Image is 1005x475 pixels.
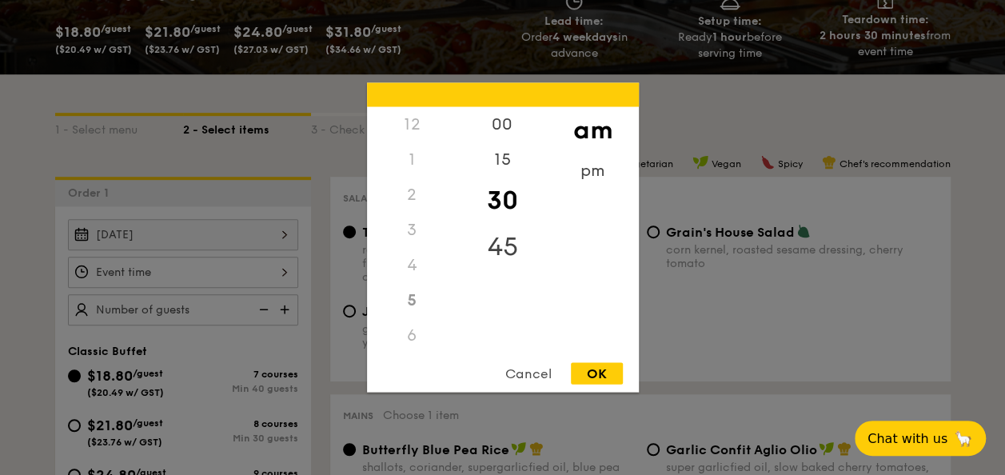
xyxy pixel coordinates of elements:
div: 30 [457,178,548,224]
div: 2 [367,178,457,213]
div: 00 [457,107,548,142]
div: 1 [367,142,457,178]
div: 5 [367,283,457,318]
div: 15 [457,142,548,178]
button: Chat with us🦙 [855,421,986,456]
span: 🦙 [954,429,973,448]
div: 12 [367,107,457,142]
div: 45 [457,224,548,270]
div: Cancel [489,363,568,385]
div: OK [571,363,623,385]
div: pm [548,154,638,189]
div: 6 [367,318,457,353]
div: 4 [367,248,457,283]
span: Chat with us [867,431,947,446]
div: 3 [367,213,457,248]
div: am [548,107,638,154]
